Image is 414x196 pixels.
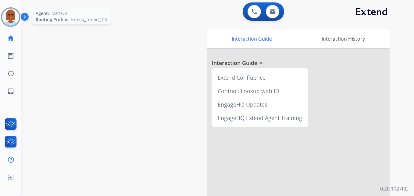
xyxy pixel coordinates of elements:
mat-icon: history [7,70,14,77]
div: Interaction History [297,29,390,48]
span: Routing Profile: [36,16,68,23]
span: Agent: [36,10,49,16]
mat-icon: inbox [7,88,14,95]
mat-icon: home [7,34,14,42]
div: EngageHQ Updates [214,98,306,111]
span: Extend_Training CS [71,16,107,23]
img: avatar [2,9,19,26]
div: Extend Confluence [214,71,306,84]
span: Martavia [52,10,67,16]
p: 0.20.1027RC [380,185,408,192]
div: Contract Lookup with ID [214,84,306,98]
div: Interaction Guide [207,29,297,48]
div: EngageHQ Extend Agent Training [214,111,306,125]
mat-icon: list_alt [7,52,14,60]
